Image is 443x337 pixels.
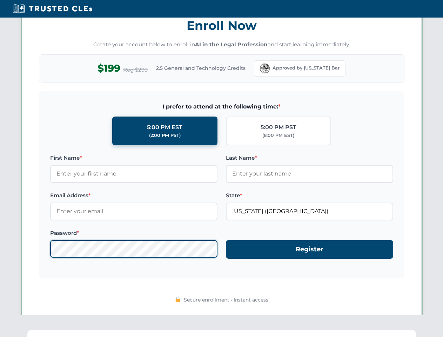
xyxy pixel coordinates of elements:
[226,203,393,220] input: Florida (FL)
[50,154,217,162] label: First Name
[147,123,182,132] div: 5:00 PM EST
[273,65,340,72] span: Approved by [US_STATE] Bar
[98,60,120,76] span: $199
[184,296,268,304] span: Secure enrollment • Instant access
[262,132,294,139] div: (8:00 PM EST)
[39,41,404,49] p: Create your account below to enroll in and start learning immediately.
[39,14,404,37] h3: Enroll Now
[123,66,148,74] span: Reg $299
[226,165,393,183] input: Enter your last name
[195,41,268,48] strong: AI in the Legal Profession
[50,203,217,220] input: Enter your email
[226,240,393,259] button: Register
[50,229,217,237] label: Password
[50,191,217,200] label: Email Address
[50,102,393,111] span: I prefer to attend at the following time:
[149,132,181,139] div: (2:00 PM PST)
[50,165,217,183] input: Enter your first name
[11,4,94,14] img: Trusted CLEs
[226,191,393,200] label: State
[175,297,181,302] img: 🔒
[261,123,296,132] div: 5:00 PM PST
[156,64,246,72] span: 2.5 General and Technology Credits
[260,64,270,73] img: Florida Bar
[226,154,393,162] label: Last Name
